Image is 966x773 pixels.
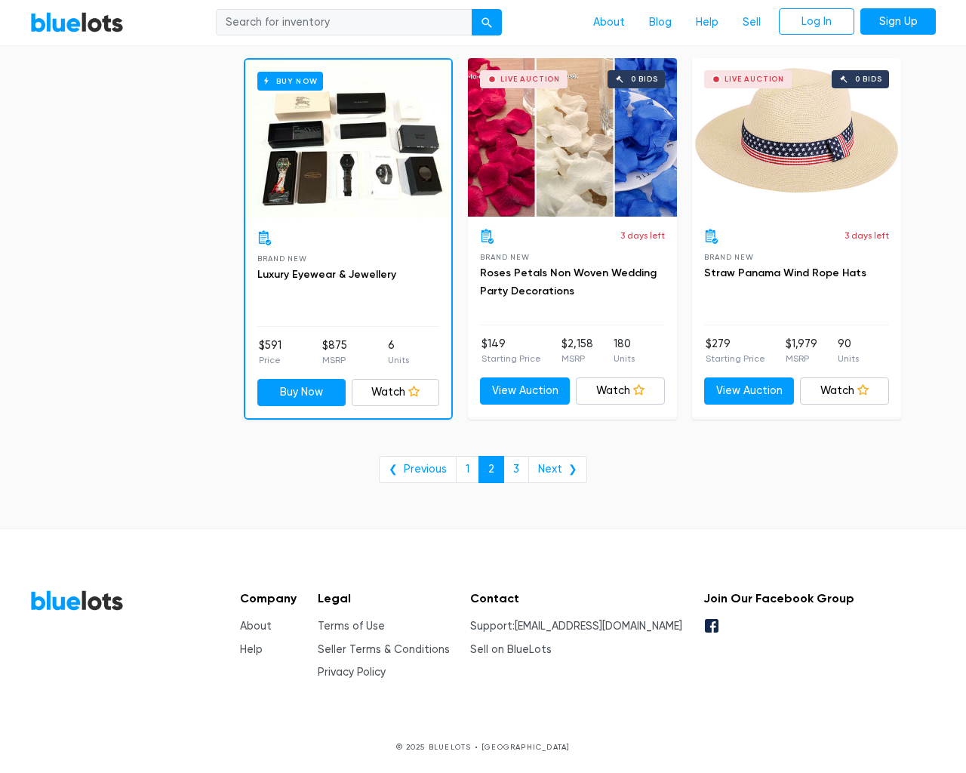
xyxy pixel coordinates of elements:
a: Privacy Policy [318,666,386,679]
a: Terms of Use [318,620,385,633]
a: About [581,8,637,37]
a: View Auction [704,377,794,405]
a: Buy Now [245,60,451,218]
p: 3 days left [620,229,665,242]
li: $875 [322,337,347,368]
li: $591 [259,337,281,368]
a: Watch [576,377,666,405]
div: Live Auction [724,75,784,83]
p: MSRP [561,352,593,365]
p: Units [838,352,859,365]
li: $149 [481,336,541,366]
li: 6 [388,337,409,368]
a: [EMAIL_ADDRESS][DOMAIN_NAME] [515,620,682,633]
a: Sell [731,8,773,37]
p: MSRP [786,352,817,365]
span: Brand New [480,253,529,261]
a: Help [684,8,731,37]
h5: Company [240,591,297,605]
span: Brand New [257,254,306,263]
a: BlueLots [30,590,124,611]
a: Blog [637,8,684,37]
p: Units [388,353,409,367]
span: Brand New [704,253,753,261]
p: Units [614,352,635,365]
p: Starting Price [706,352,765,365]
a: About [240,620,272,633]
h5: Legal [318,591,450,605]
a: Sign Up [860,8,936,35]
a: Roses Petals Non Woven Wedding Party Decorations [480,266,657,297]
a: Live Auction 0 bids [468,58,677,217]
li: $2,158 [561,336,593,366]
a: 3 [503,456,529,483]
li: 90 [838,336,859,366]
a: BlueLots [30,11,124,33]
a: Buy Now [257,379,346,406]
p: Starting Price [481,352,541,365]
a: 1 [456,456,479,483]
li: $1,979 [786,336,817,366]
a: Seller Terms & Conditions [318,643,450,656]
a: Log In [779,8,854,35]
a: Luxury Eyewear & Jewellery [257,268,396,281]
a: 2 [478,456,504,483]
h5: Join Our Facebook Group [703,591,854,605]
li: 180 [614,336,635,366]
h5: Contact [470,591,682,605]
li: Support: [470,618,682,635]
a: Watch [352,379,440,406]
a: Sell on BlueLots [470,643,552,656]
input: Search for inventory [216,9,472,36]
a: View Auction [480,377,570,405]
li: $279 [706,336,765,366]
p: Price [259,353,281,367]
a: Straw Panama Wind Rope Hats [704,266,866,279]
div: Live Auction [500,75,560,83]
h6: Buy Now [257,72,323,91]
a: ❮ Previous [379,456,457,483]
p: MSRP [322,353,347,367]
a: Watch [800,377,890,405]
div: 0 bids [855,75,882,83]
a: Next ❯ [528,456,587,483]
a: Help [240,643,263,656]
p: © 2025 BLUELOTS • [GEOGRAPHIC_DATA] [30,741,936,753]
div: 0 bids [631,75,658,83]
p: 3 days left [844,229,889,242]
a: Live Auction 0 bids [692,58,901,217]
